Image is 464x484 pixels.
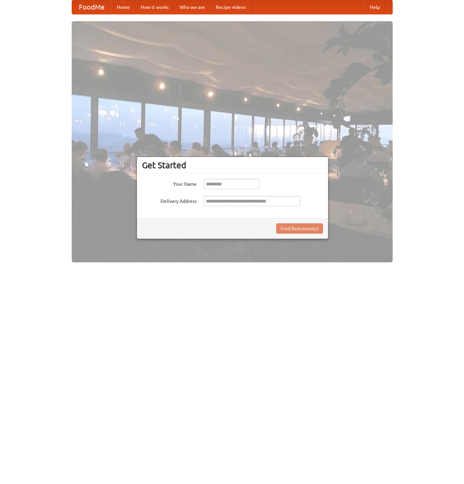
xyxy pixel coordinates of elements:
[142,196,197,205] label: Delivery Address
[364,0,385,14] a: Help
[276,223,323,234] button: Find Restaurants!
[142,179,197,187] label: Your Name
[111,0,135,14] a: Home
[210,0,251,14] a: Recipe videos
[174,0,210,14] a: Who we are
[135,0,174,14] a: How it works
[142,160,323,170] h3: Get Started
[72,0,111,14] a: FoodMe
